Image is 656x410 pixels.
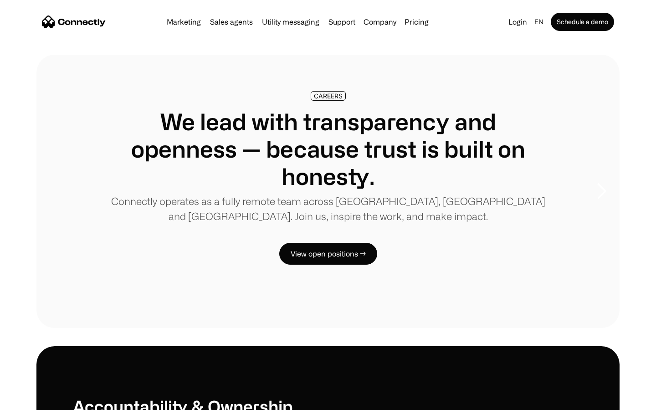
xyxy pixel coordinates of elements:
a: Pricing [401,18,432,26]
div: Company [364,15,396,28]
div: next slide [583,146,620,237]
a: Sales agents [206,18,256,26]
h1: We lead with transparency and openness — because trust is built on honesty. [109,108,547,190]
div: Company [361,15,399,28]
a: View open positions → [279,243,377,265]
div: carousel [36,55,620,328]
div: en [534,15,543,28]
a: Login [505,15,531,28]
div: CAREERS [314,92,343,99]
a: Support [325,18,359,26]
aside: Language selected: English [9,393,55,407]
a: Utility messaging [258,18,323,26]
a: Marketing [163,18,205,26]
a: home [42,15,106,29]
ul: Language list [18,394,55,407]
p: Connectly operates as a fully remote team across [GEOGRAPHIC_DATA], [GEOGRAPHIC_DATA] and [GEOGRA... [109,194,547,224]
a: Schedule a demo [551,13,614,31]
div: en [531,15,549,28]
div: 1 of 8 [36,55,620,328]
